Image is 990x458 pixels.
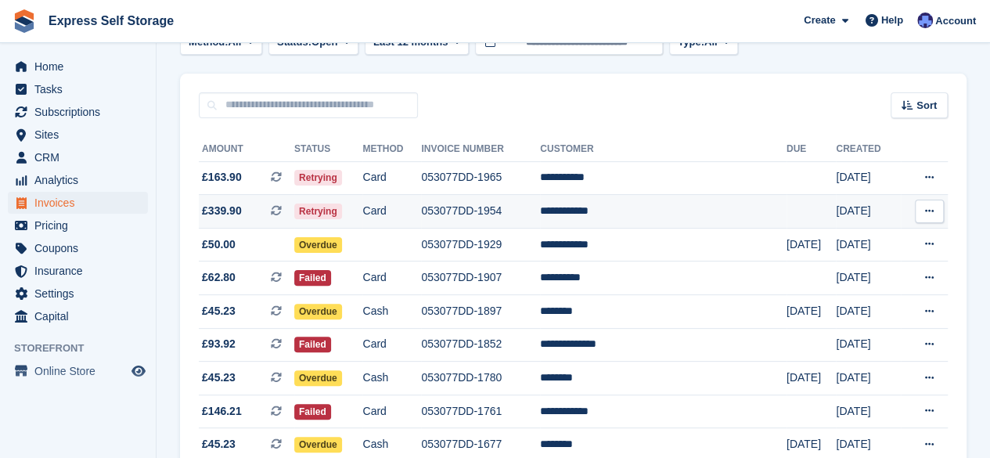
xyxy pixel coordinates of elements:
[836,362,900,395] td: [DATE]
[202,203,242,219] span: £339.90
[421,395,540,428] td: 053077DD-1761
[836,195,900,229] td: [DATE]
[294,304,342,319] span: Overdue
[836,395,900,428] td: [DATE]
[881,13,903,28] span: Help
[917,13,933,28] img: Vahnika Batchu
[129,362,148,380] a: Preview store
[294,204,342,219] span: Retrying
[8,360,148,382] a: menu
[34,169,128,191] span: Analytics
[202,370,236,386] span: £45.23
[8,124,148,146] a: menu
[202,436,236,453] span: £45.23
[8,237,148,259] a: menu
[8,260,148,282] a: menu
[916,98,937,114] span: Sort
[836,137,900,162] th: Created
[34,101,128,123] span: Subscriptions
[421,295,540,329] td: 053077DD-1897
[294,270,331,286] span: Failed
[421,137,540,162] th: Invoice Number
[34,360,128,382] span: Online Store
[34,192,128,214] span: Invoices
[787,295,837,329] td: [DATE]
[362,261,421,295] td: Card
[14,341,156,356] span: Storefront
[8,146,148,168] a: menu
[202,269,236,286] span: £62.80
[13,9,36,33] img: stora-icon-8386f47178a22dfd0bd8f6a31ec36ba5ce8667c1dd55bd0f319d3a0aa187defe.svg
[421,195,540,229] td: 053077DD-1954
[294,337,331,352] span: Failed
[34,237,128,259] span: Coupons
[362,295,421,329] td: Cash
[8,305,148,327] a: menu
[34,260,128,282] span: Insurance
[34,146,128,168] span: CRM
[294,237,342,253] span: Overdue
[294,437,342,453] span: Overdue
[42,8,180,34] a: Express Self Storage
[540,137,787,162] th: Customer
[8,283,148,305] a: menu
[804,13,835,28] span: Create
[362,137,421,162] th: Method
[294,137,362,162] th: Status
[362,195,421,229] td: Card
[202,236,236,253] span: £50.00
[362,362,421,395] td: Cash
[836,261,900,295] td: [DATE]
[8,215,148,236] a: menu
[421,328,540,362] td: 053077DD-1852
[8,78,148,100] a: menu
[294,370,342,386] span: Overdue
[8,101,148,123] a: menu
[34,305,128,327] span: Capital
[34,124,128,146] span: Sites
[34,283,128,305] span: Settings
[8,169,148,191] a: menu
[199,137,294,162] th: Amount
[421,362,540,395] td: 053077DD-1780
[787,137,837,162] th: Due
[294,404,331,420] span: Failed
[787,362,837,395] td: [DATE]
[202,403,242,420] span: £146.21
[34,56,128,78] span: Home
[8,56,148,78] a: menu
[421,161,540,195] td: 053077DD-1965
[421,261,540,295] td: 053077DD-1907
[836,328,900,362] td: [DATE]
[202,169,242,186] span: £163.90
[362,328,421,362] td: Card
[836,295,900,329] td: [DATE]
[362,161,421,195] td: Card
[836,228,900,261] td: [DATE]
[8,192,148,214] a: menu
[34,78,128,100] span: Tasks
[836,161,900,195] td: [DATE]
[935,13,976,29] span: Account
[294,170,342,186] span: Retrying
[421,228,540,261] td: 053077DD-1929
[202,336,236,352] span: £93.92
[362,395,421,428] td: Card
[787,228,837,261] td: [DATE]
[202,303,236,319] span: £45.23
[34,215,128,236] span: Pricing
